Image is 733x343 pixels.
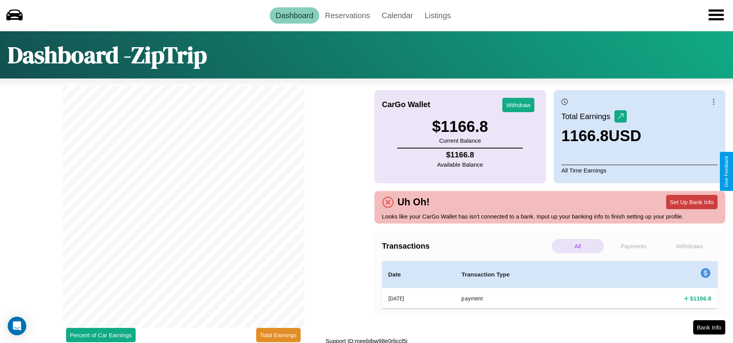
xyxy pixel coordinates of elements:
[270,7,319,24] a: Dashboard
[382,288,456,309] th: [DATE]
[8,39,207,71] h1: Dashboard - ZipTrip
[502,98,534,112] button: Withdraw
[319,7,376,24] a: Reservations
[561,165,718,176] p: All Time Earnings
[382,261,718,309] table: simple table
[561,109,614,123] p: Total Earnings
[693,320,725,334] button: Bank Info
[690,294,711,302] h4: $ 1166.8
[432,118,488,135] h3: $ 1166.8
[419,7,457,24] a: Listings
[666,195,718,209] button: Set Up Bank Info
[663,239,716,253] p: Withdraws
[8,317,26,335] div: Open Intercom Messenger
[437,159,483,170] p: Available Balance
[66,328,136,342] button: Percent of Car Earnings
[455,288,611,309] th: payment
[382,100,430,109] h4: CarGo Wallet
[437,150,483,159] h4: $ 1166.8
[256,328,301,342] button: Total Earnings
[461,270,605,279] h4: Transaction Type
[388,270,449,279] h4: Date
[432,135,488,146] p: Current Balance
[382,211,718,222] p: Looks like your CarGo Wallet has isn't connected to a bank. Input up your banking info to finish ...
[394,196,434,208] h4: Uh Oh!
[382,242,550,251] h4: Transactions
[608,239,660,253] p: Payments
[724,156,729,187] div: Give Feedback
[552,239,604,253] p: All
[561,127,641,145] h3: 1166.8 USD
[376,7,419,24] a: Calendar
